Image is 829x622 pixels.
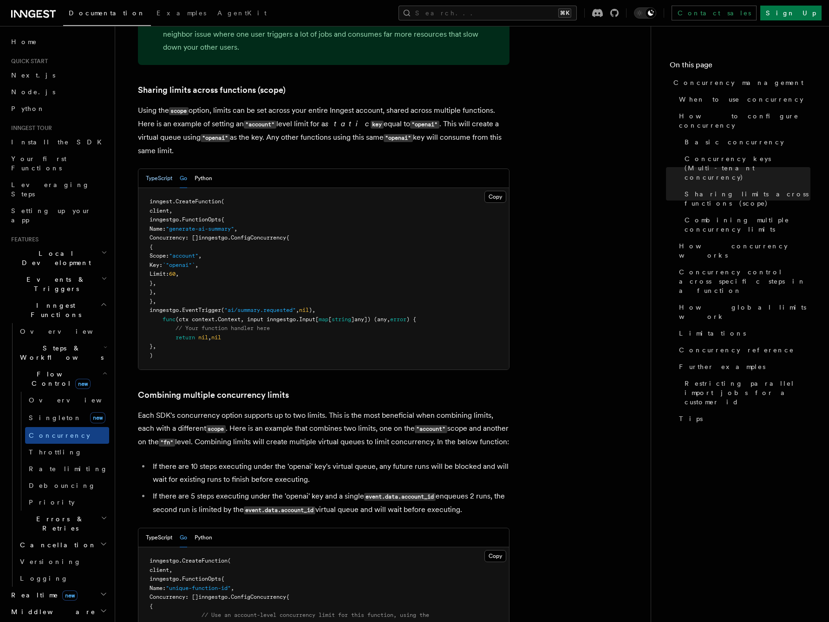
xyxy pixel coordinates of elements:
span: Flow Control [16,369,102,388]
a: Concurrency control across specific steps in a function [675,264,810,299]
span: ( [221,198,224,205]
a: Tips [675,410,810,427]
li: If there are 5 steps executing under the 'openai' key and a single enqueues 2 runs, the second ru... [150,490,509,517]
span: Node.js [11,88,55,96]
span: Scope: [150,253,169,259]
button: Python [195,528,212,547]
a: Concurrency keys (Multi-tenant concurrency) [681,150,810,186]
button: Toggle dark mode [634,7,656,19]
span: error [390,316,406,323]
a: Next.js [7,67,109,84]
span: Limitations [679,329,746,338]
span: , [234,226,237,232]
span: }, [150,298,156,305]
span: Concurrency management [673,78,803,87]
a: Versioning [16,553,109,570]
a: Overview [16,323,109,340]
a: Sharing limits across functions (scope) [138,84,286,97]
a: Python [7,100,109,117]
span: client, [150,567,172,573]
span: Versioning [20,558,81,565]
span: }, [150,280,156,286]
span: Priority [29,499,75,506]
button: Copy [484,550,506,562]
button: Python [195,169,212,188]
p: Concurrency keys are great for creating fair, multi-tenant systems. This can help prevent the noi... [163,15,498,54]
span: func [163,316,176,323]
a: Contact sales [672,6,757,20]
span: , [176,271,179,277]
span: Local Development [7,249,101,267]
a: Setting up your app [7,202,109,228]
span: Steps & Workflows [16,343,104,362]
a: Documentation [63,3,151,26]
span: { [150,603,153,609]
span: CreateFunction [182,557,228,564]
span: Limit: [150,271,169,277]
p: Using the option, limits can be set across your entire Inngest account, shared across multiple fu... [138,104,509,157]
a: When to use concurrency [675,91,810,108]
a: Sign Up [760,6,822,20]
span: [ [328,316,332,323]
span: How to configure concurrency [679,111,810,130]
span: new [75,379,91,389]
a: Concurrency [25,427,109,444]
a: Rate limiting [25,460,109,477]
code: "openai" [201,134,230,142]
code: key [371,121,384,129]
a: Leveraging Steps [7,176,109,202]
span: Key: [150,262,163,268]
code: scope [169,107,189,115]
p: Each SDK's concurrency option supports up to two limits. This is the most beneficial when combini... [138,409,509,449]
li: If there are 10 steps executing under the 'openai' key's virtual queue, any future runs will be b... [150,460,509,486]
span: Install the SDK [11,138,107,146]
span: Rate limiting [29,465,108,473]
a: How to configure concurrency [675,108,810,134]
span: nil [299,307,309,313]
span: , [296,307,299,313]
a: Examples [151,3,212,25]
h4: On this page [670,59,810,74]
span: Debouncing [29,482,96,489]
span: return [176,334,195,341]
span: Concurrency keys (Multi-tenant concurrency) [685,154,810,182]
code: "openai" [384,134,413,142]
span: When to use concurrency [679,95,803,104]
span: Leveraging Steps [11,181,90,198]
span: // Your function handler here [176,325,270,331]
a: Basic concurrency [681,134,810,150]
a: Combining multiple concurrency limits [138,389,289,402]
span: new [90,412,105,423]
span: Basic concurrency [685,137,784,147]
em: static [325,119,369,128]
span: Next.js [11,71,55,79]
span: , [231,585,234,591]
code: scope [206,425,226,433]
span: Concurrency: []inngestgo.ConfigConcurrency{ [150,594,289,600]
code: "openai" [410,121,439,129]
span: Logging [20,575,68,582]
code: "account" [244,121,276,129]
span: Concurrency reference [679,345,794,355]
span: How global limits work [679,303,810,321]
button: Go [180,169,187,188]
span: , [198,253,202,259]
span: new [62,590,78,601]
span: Name: [150,226,166,232]
span: Setting up your app [11,207,91,224]
a: Your first Functions [7,150,109,176]
button: Events & Triggers [7,271,109,297]
a: How global limits work [675,299,810,325]
span: Concurrency [29,432,90,439]
span: client, [150,207,172,214]
span: EventTrigger [182,307,221,313]
span: AgentKit [217,9,267,17]
button: Realtimenew [7,587,109,603]
span: Concurrency control across specific steps in a function [679,267,810,295]
a: Install the SDK [7,134,109,150]
span: nil [198,334,208,341]
span: CreateFunction [176,198,221,205]
a: Further examples [675,358,810,375]
span: "generate-ai-summary" [166,226,234,232]
span: Concurrency: []inngestgo.ConfigConcurrency{ [150,234,289,241]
